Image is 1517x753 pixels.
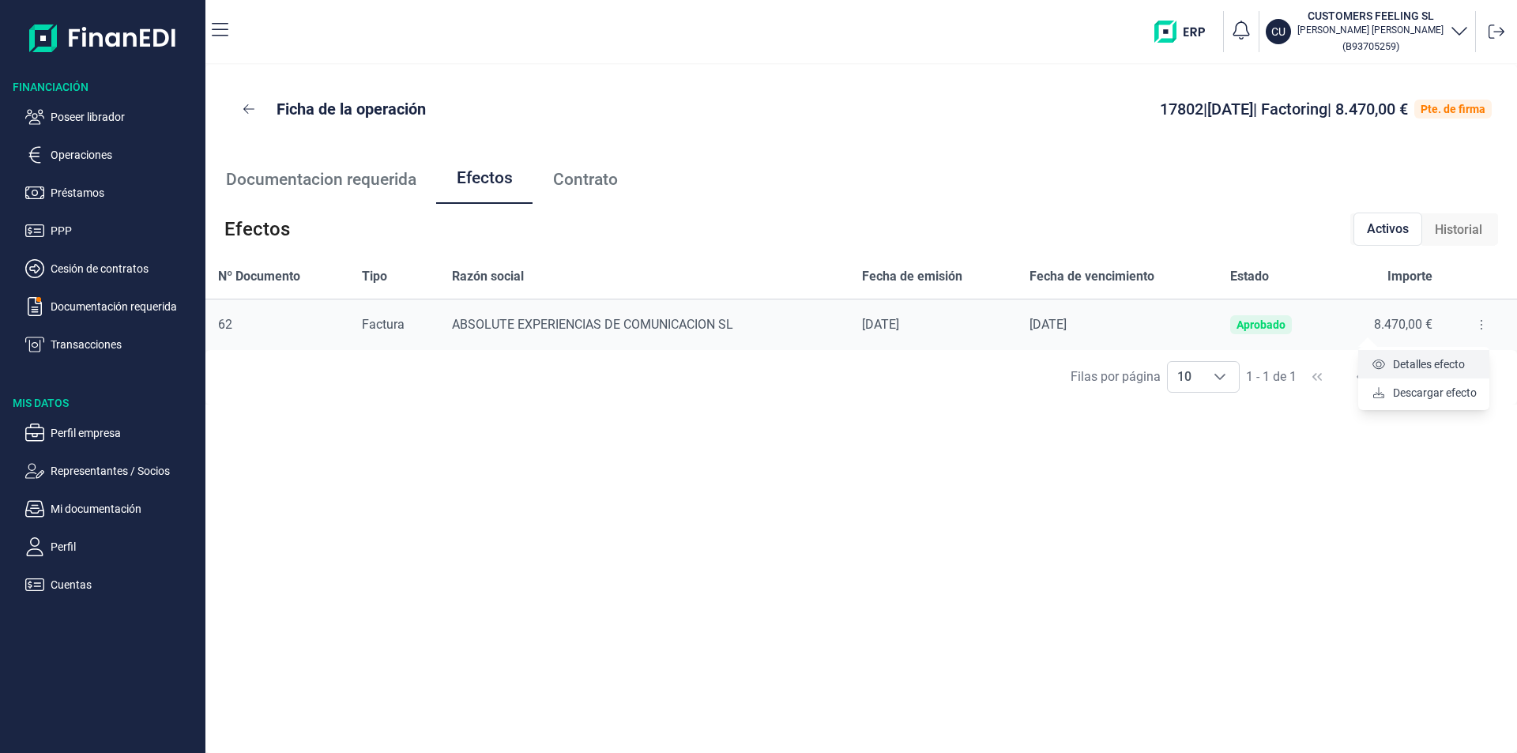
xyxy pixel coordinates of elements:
[457,170,513,186] span: Efectos
[1358,350,1489,378] li: Detalles efecto
[51,461,199,480] p: Representantes / Socios
[51,221,199,240] p: PPP
[25,107,199,126] button: Poseer librador
[1353,213,1422,246] div: Activos
[862,317,1004,333] div: [DATE]
[1387,267,1432,286] span: Importe
[29,13,177,63] img: Logo de aplicación
[1030,267,1154,286] span: Fecha de vencimiento
[1342,40,1399,52] small: Copiar cif
[25,221,199,240] button: PPP
[436,153,533,205] a: Efectos
[226,171,416,188] span: Documentacion requerida
[1071,367,1161,386] div: Filas por página
[277,98,426,120] p: Ficha de la operación
[205,153,436,205] a: Documentacion requerida
[1298,358,1336,396] button: First Page
[1266,8,1469,55] button: CUCUSTOMERS FEELING SL[PERSON_NAME] [PERSON_NAME](B93705259)
[25,575,199,594] button: Cuentas
[218,317,232,332] span: 62
[25,145,199,164] button: Operaciones
[51,259,199,278] p: Cesión de contratos
[51,537,199,556] p: Perfil
[1421,103,1485,115] div: Pte. de firma
[25,335,199,354] button: Transacciones
[1435,220,1482,239] span: Historial
[1168,362,1201,392] span: 10
[25,183,199,202] button: Préstamos
[51,424,199,442] p: Perfil empresa
[1358,378,1489,407] li: Descargar efecto
[1237,318,1285,331] div: Aprobado
[25,499,199,518] button: Mi documentación
[1030,317,1205,333] div: [DATE]
[1201,362,1239,392] div: Choose
[51,335,199,354] p: Transacciones
[1393,356,1465,372] span: Detalles efecto
[362,267,387,286] span: Tipo
[51,575,199,594] p: Cuentas
[452,267,524,286] span: Razón social
[1297,24,1444,36] p: [PERSON_NAME] [PERSON_NAME]
[1371,356,1465,372] a: Detalles efecto
[362,317,405,332] span: Factura
[25,424,199,442] button: Perfil empresa
[1346,317,1433,333] div: 8.470,00 €
[51,499,199,518] p: Mi documentación
[51,297,199,316] p: Documentación requerida
[25,259,199,278] button: Cesión de contratos
[218,267,300,286] span: Nº Documento
[224,216,290,242] span: Efectos
[25,461,199,480] button: Representantes / Socios
[1246,371,1297,383] span: 1 - 1 de 1
[51,183,199,202] p: Préstamos
[1297,8,1444,24] h3: CUSTOMERS FEELING SL
[862,267,962,286] span: Fecha de emisión
[1271,24,1285,40] p: CU
[1160,100,1408,119] span: 17802 | [DATE] | Factoring | 8.470,00 €
[1393,385,1477,401] span: Descargar efecto
[51,145,199,164] p: Operaciones
[553,171,618,188] span: Contrato
[1422,214,1495,246] div: Historial
[1154,21,1217,43] img: erp
[51,107,199,126] p: Poseer librador
[1367,220,1409,239] span: Activos
[25,537,199,556] button: Perfil
[533,153,638,205] a: Contrato
[1371,385,1477,401] a: Descargar efecto
[452,317,836,333] div: ABSOLUTE EXPERIENCIAS DE COMUNICACION SL
[25,297,199,316] button: Documentación requerida
[1230,267,1269,286] span: Estado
